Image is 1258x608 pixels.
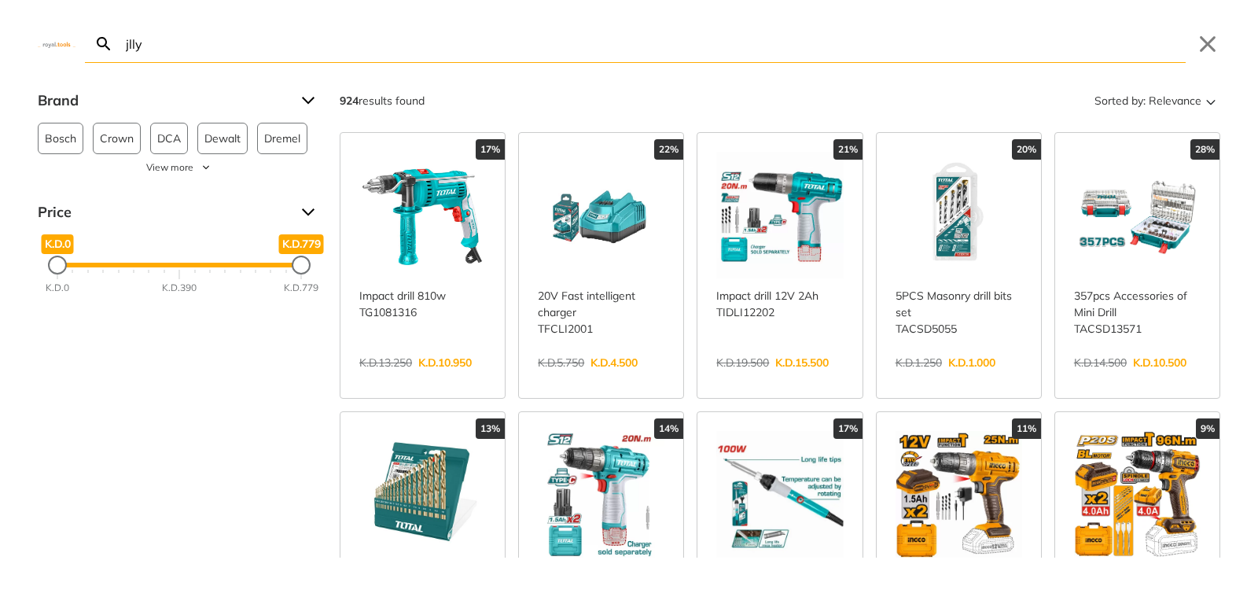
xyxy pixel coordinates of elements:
[157,123,181,153] span: DCA
[833,418,863,439] div: 17%
[1201,91,1220,110] svg: Sort
[1195,31,1220,57] button: Close
[833,139,863,160] div: 21%
[1012,139,1041,160] div: 20%
[38,200,289,225] span: Price
[146,160,193,175] span: View more
[204,123,241,153] span: Dewalt
[1196,418,1219,439] div: 9%
[476,139,505,160] div: 17%
[1190,139,1219,160] div: 28%
[257,123,307,154] button: Dremel
[38,123,83,154] button: Bosch
[292,256,311,275] div: Maximum Price
[38,40,75,47] img: Close
[100,123,134,153] span: Crown
[38,160,321,175] button: View more
[264,123,300,153] span: Dremel
[340,88,425,113] div: results found
[1149,88,1201,113] span: Relevance
[654,139,683,160] div: 22%
[197,123,248,154] button: Dewalt
[284,281,318,295] div: K.D.779
[123,25,1186,62] input: Search…
[162,281,197,295] div: K.D.390
[654,418,683,439] div: 14%
[45,123,76,153] span: Bosch
[150,123,188,154] button: DCA
[48,256,67,275] div: Minimum Price
[340,94,359,108] strong: 924
[94,35,113,53] svg: Search
[476,418,505,439] div: 13%
[46,281,69,295] div: K.D.0
[1091,88,1220,113] button: Sorted by:Relevance Sort
[38,88,289,113] span: Brand
[93,123,141,154] button: Crown
[1012,418,1041,439] div: 11%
